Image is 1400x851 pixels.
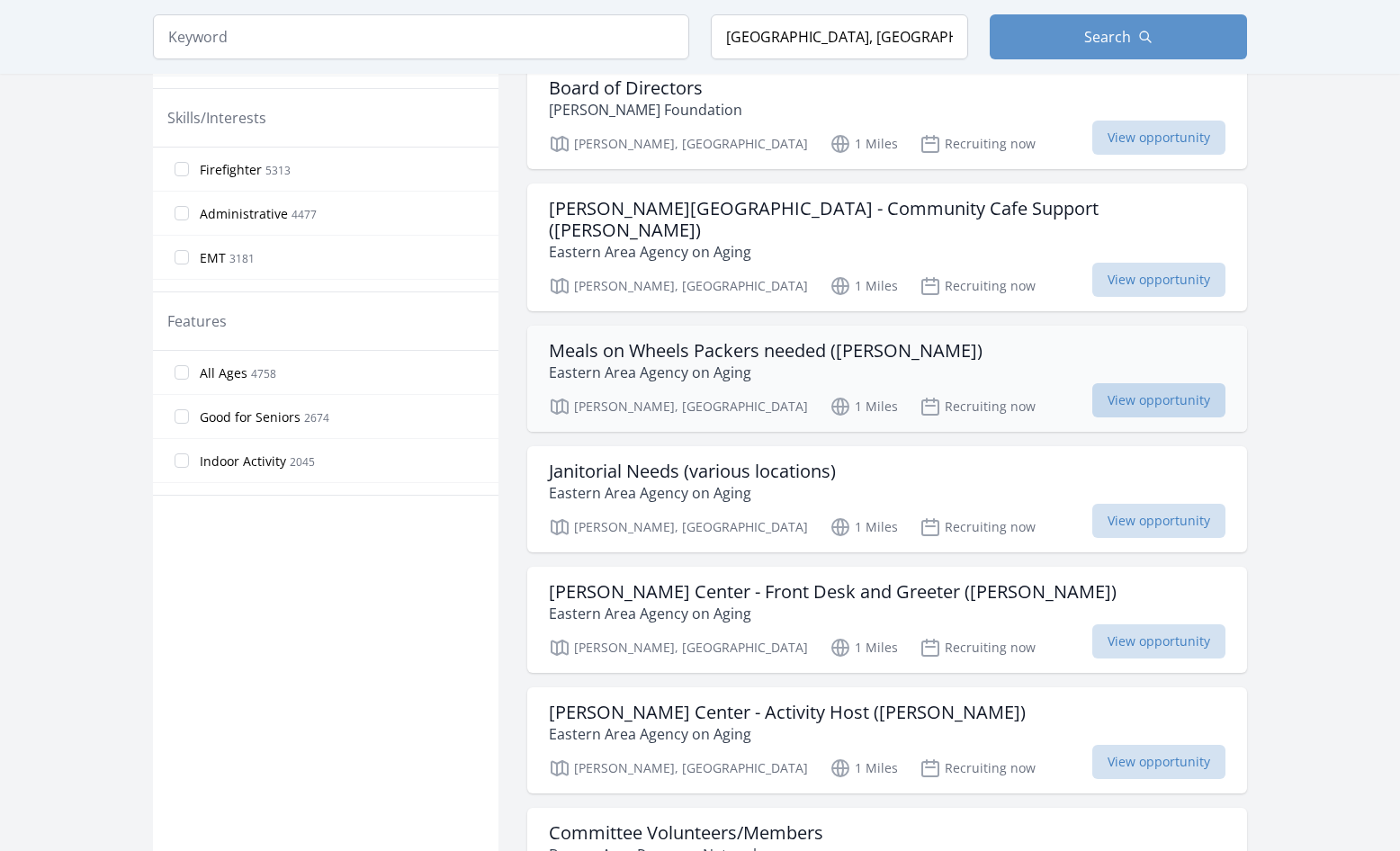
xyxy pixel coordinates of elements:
[304,410,329,425] span: 2674
[229,251,255,266] span: 3181
[990,14,1247,59] button: Search
[292,207,317,222] span: 4477
[920,637,1036,658] p: Recruiting now
[167,310,227,332] legend: Features
[549,396,808,417] p: [PERSON_NAME], [GEOGRAPHIC_DATA]
[175,250,189,264] input: EMT 3181
[549,581,1117,603] h3: [PERSON_NAME] Center - Front Desk and Greeter ([PERSON_NAME])
[920,757,1036,779] p: Recruiting now
[200,408,301,426] span: Good for Seniors
[549,241,1225,263] p: Eastern Area Agency on Aging
[200,161,262,179] span: Firefighter
[527,446,1247,552] a: Janitorial Needs (various locations) Eastern Area Agency on Aging [PERSON_NAME], [GEOGRAPHIC_DATA...
[830,637,898,658] p: 1 Miles
[175,162,189,176] input: Firefighter 5313
[549,822,823,844] h3: Committee Volunteers/Members
[549,637,808,658] p: [PERSON_NAME], [GEOGRAPHIC_DATA]
[920,516,1036,538] p: Recruiting now
[1092,504,1225,538] span: View opportunity
[549,482,836,504] p: Eastern Area Agency on Aging
[549,133,808,155] p: [PERSON_NAME], [GEOGRAPHIC_DATA]
[549,99,742,121] p: [PERSON_NAME] Foundation
[920,396,1036,417] p: Recruiting now
[549,340,983,362] h3: Meals on Wheels Packers needed ([PERSON_NAME])
[1092,263,1225,297] span: View opportunity
[549,516,808,538] p: [PERSON_NAME], [GEOGRAPHIC_DATA]
[175,453,189,468] input: Indoor Activity 2045
[830,275,898,297] p: 1 Miles
[830,133,898,155] p: 1 Miles
[175,409,189,424] input: Good for Seniors 2674
[527,184,1247,311] a: [PERSON_NAME][GEOGRAPHIC_DATA] - Community Cafe Support ([PERSON_NAME]) Eastern Area Agency on Ag...
[1084,26,1131,48] span: Search
[549,757,808,779] p: [PERSON_NAME], [GEOGRAPHIC_DATA]
[175,365,189,380] input: All Ages 4758
[1092,624,1225,658] span: View opportunity
[200,205,288,223] span: Administrative
[265,163,291,178] span: 5313
[549,702,1026,723] h3: [PERSON_NAME] Center - Activity Host ([PERSON_NAME])
[167,107,266,129] legend: Skills/Interests
[251,366,276,381] span: 4758
[549,461,836,482] h3: Janitorial Needs (various locations)
[830,516,898,538] p: 1 Miles
[200,249,226,267] span: EMT
[1092,383,1225,417] span: View opportunity
[175,206,189,220] input: Administrative 4477
[920,275,1036,297] p: Recruiting now
[830,396,898,417] p: 1 Miles
[549,362,983,383] p: Eastern Area Agency on Aging
[200,364,247,382] span: All Ages
[549,603,1117,624] p: Eastern Area Agency on Aging
[711,14,968,59] input: Location
[549,723,1026,745] p: Eastern Area Agency on Aging
[830,757,898,779] p: 1 Miles
[153,14,689,59] input: Keyword
[527,63,1247,169] a: Board of Directors [PERSON_NAME] Foundation [PERSON_NAME], [GEOGRAPHIC_DATA] 1 Miles Recruiting n...
[1092,745,1225,779] span: View opportunity
[1092,121,1225,155] span: View opportunity
[549,275,808,297] p: [PERSON_NAME], [GEOGRAPHIC_DATA]
[527,567,1247,673] a: [PERSON_NAME] Center - Front Desk and Greeter ([PERSON_NAME]) Eastern Area Agency on Aging [PERSO...
[200,452,286,470] span: Indoor Activity
[549,77,742,99] h3: Board of Directors
[527,687,1247,793] a: [PERSON_NAME] Center - Activity Host ([PERSON_NAME]) Eastern Area Agency on Aging [PERSON_NAME], ...
[527,326,1247,432] a: Meals on Wheels Packers needed ([PERSON_NAME]) Eastern Area Agency on Aging [PERSON_NAME], [GEOGR...
[290,454,315,470] span: 2045
[920,133,1036,155] p: Recruiting now
[549,198,1225,241] h3: [PERSON_NAME][GEOGRAPHIC_DATA] - Community Cafe Support ([PERSON_NAME])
